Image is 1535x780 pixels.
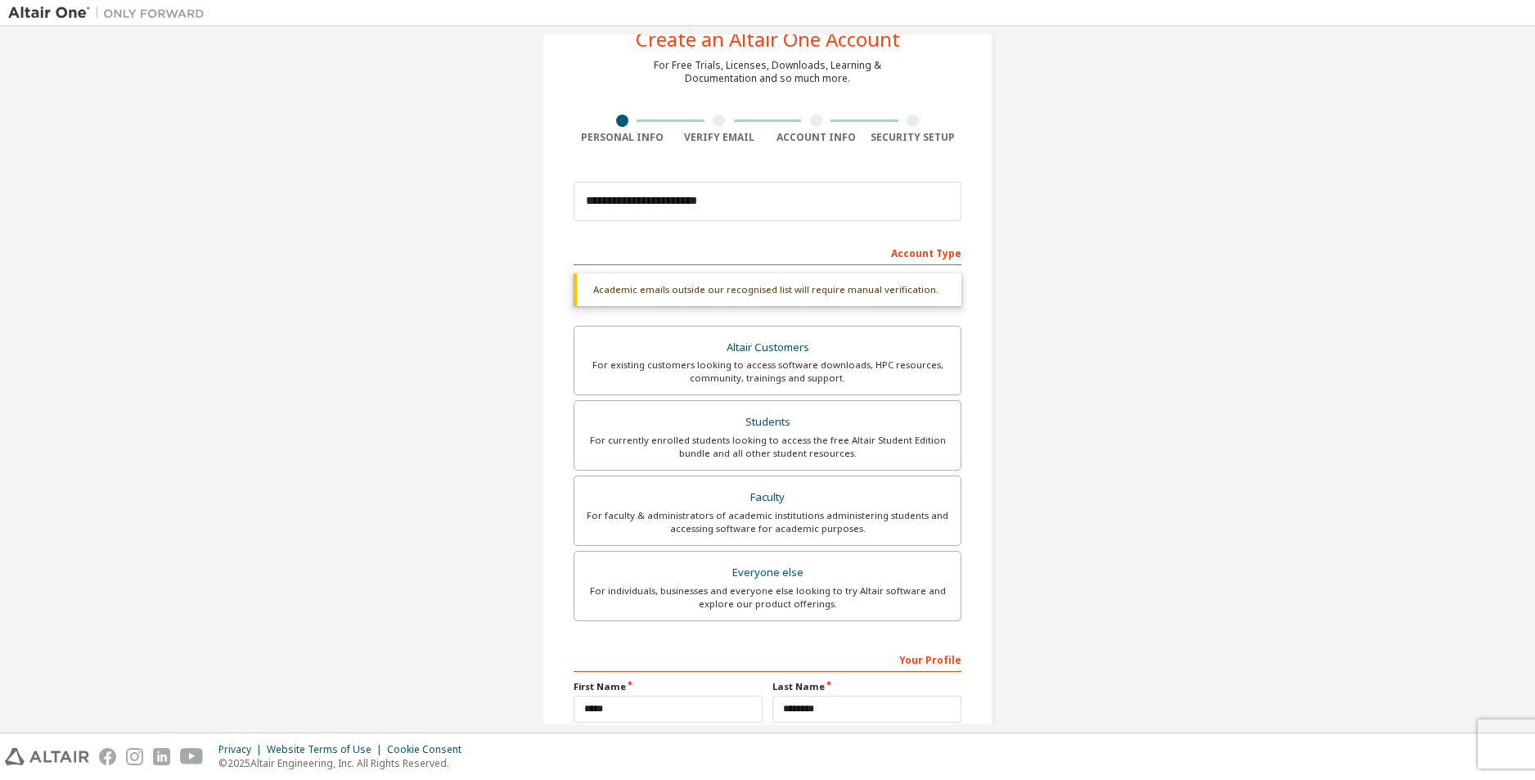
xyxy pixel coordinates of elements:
[574,646,961,672] div: Your Profile
[584,486,951,509] div: Faculty
[772,680,961,693] label: Last Name
[218,756,471,770] p: © 2025 Altair Engineering, Inc. All Rights Reserved.
[584,584,951,611] div: For individuals, businesses and everyone else looking to try Altair software and explore our prod...
[584,561,951,584] div: Everyone else
[180,748,204,765] img: youtube.svg
[767,131,865,144] div: Account Info
[584,358,951,385] div: For existing customers looking to access software downloads, HPC resources, community, trainings ...
[574,273,961,306] div: Academic emails outside our recognised list will require manual verification.
[574,239,961,265] div: Account Type
[126,748,143,765] img: instagram.svg
[865,131,962,144] div: Security Setup
[584,509,951,535] div: For faculty & administrators of academic institutions administering students and accessing softwa...
[153,748,170,765] img: linkedin.svg
[387,743,471,756] div: Cookie Consent
[584,411,951,434] div: Students
[218,743,267,756] div: Privacy
[8,5,213,21] img: Altair One
[99,748,116,765] img: facebook.svg
[654,59,881,85] div: For Free Trials, Licenses, Downloads, Learning & Documentation and so much more.
[584,434,951,460] div: For currently enrolled students looking to access the free Altair Student Edition bundle and all ...
[574,131,671,144] div: Personal Info
[267,743,387,756] div: Website Terms of Use
[636,29,900,49] div: Create an Altair One Account
[671,131,768,144] div: Verify Email
[574,680,763,693] label: First Name
[584,336,951,359] div: Altair Customers
[5,748,89,765] img: altair_logo.svg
